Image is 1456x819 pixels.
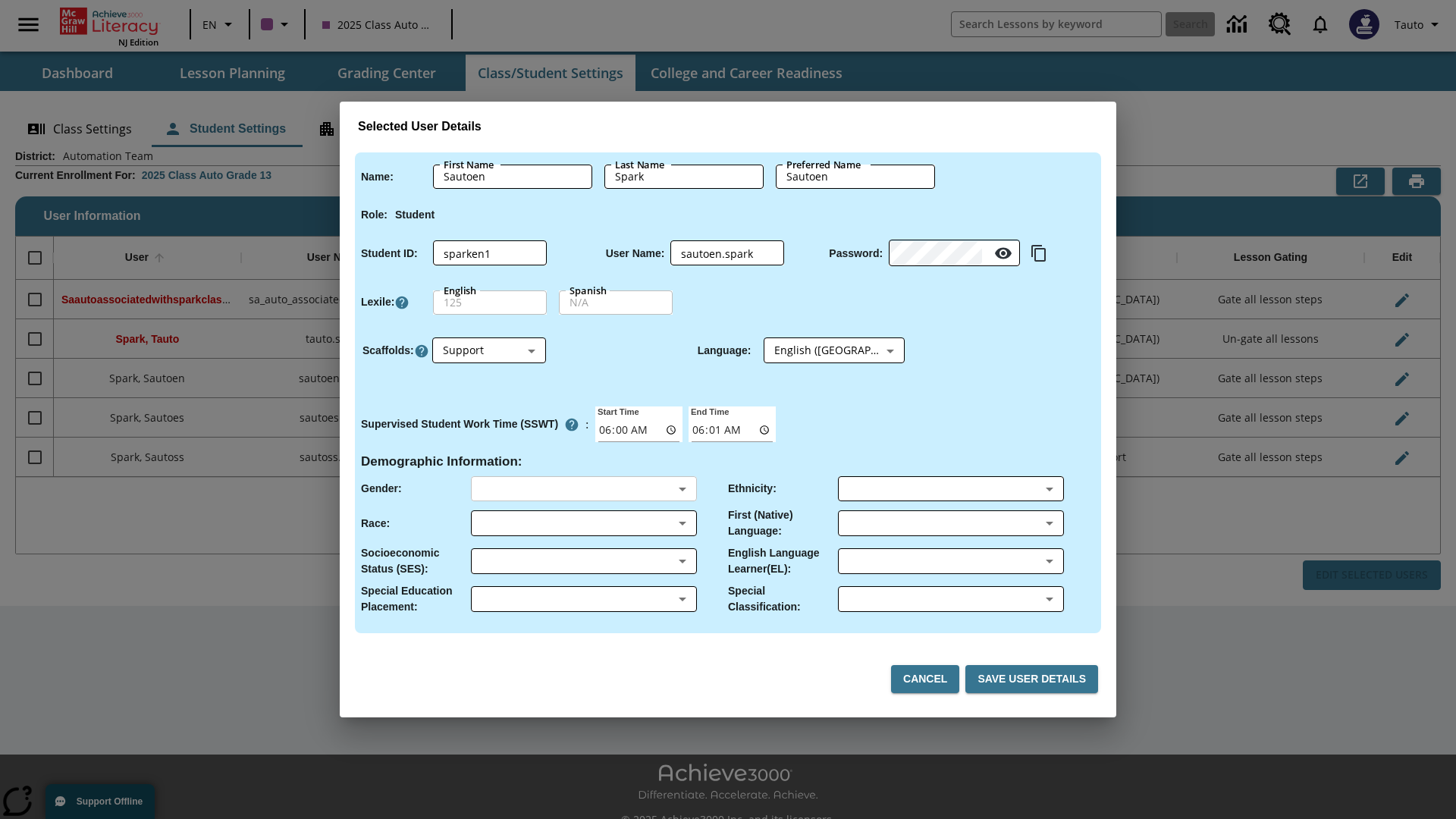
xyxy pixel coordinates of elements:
[829,246,883,262] p: Password :
[558,411,585,438] button: Supervised Student Work Time is the timeframe when students can take LevelSet and when lessons ar...
[432,338,546,363] div: Support
[361,169,394,185] p: Name :
[361,246,418,262] p: Student ID :
[670,241,784,265] div: User Name
[728,481,777,497] p: Ethnicity :
[414,343,429,359] button: Click here to know more about Scaffolds
[361,294,394,310] p: Lexile :
[362,343,414,359] p: Scaffolds :
[394,295,409,310] a: Click here to know more about Lexiles, Will open in new tab
[361,481,402,497] p: Gender :
[361,416,558,432] p: Supervised Student Work Time (SSWT)
[988,238,1018,268] button: Reveal Password
[889,241,1020,266] div: Password
[728,545,838,577] p: English Language Learner(EL) :
[728,583,838,615] p: Special Classification :
[891,665,959,693] button: Cancel
[764,338,905,363] div: English ([GEOGRAPHIC_DATA])
[432,338,546,363] div: Scaffolds
[361,516,390,532] p: Race :
[361,411,589,438] div: :
[358,120,1098,134] h3: Selected User Details
[689,405,729,417] label: End Time
[595,405,639,417] label: Start Time
[361,545,471,577] p: Socioeconomic Status (SES) :
[698,343,752,359] p: Language :
[433,241,547,265] div: Student ID
[361,583,471,615] p: Special Education Placement :
[606,246,665,262] p: User Name :
[361,207,388,223] p: Role :
[786,158,861,171] label: Preferred Name
[615,158,664,171] label: Last Name
[965,665,1098,693] button: Save User Details
[444,158,494,171] label: First Name
[361,454,522,470] h4: Demographic Information :
[1026,240,1052,266] button: Copy text to clipboard
[764,338,905,363] div: Language
[444,284,477,297] label: English
[395,207,435,223] p: Student
[570,284,607,297] label: Spanish
[728,507,838,539] p: First (Native) Language :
